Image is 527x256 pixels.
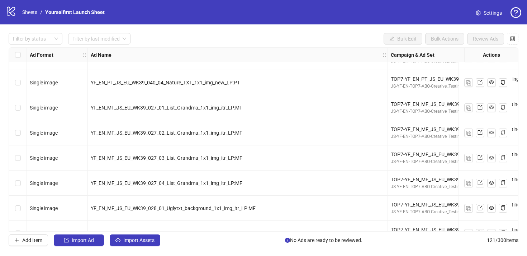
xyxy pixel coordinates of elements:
div: Select row 57 [9,95,27,120]
span: Add Item [22,237,42,243]
span: YF_EN_MF_JS_EU_WK39_027_04_List_Grandma_1x1_img_itr_LP:MF [91,180,242,186]
span: YF_EN_MF_JS_EU_WK39_027_03_List_Grandma_1x1_img_itr_LP:MF [91,155,242,161]
span: export [478,205,483,210]
span: copy [500,231,505,236]
span: plus [14,238,19,243]
img: Duplicate [466,181,471,186]
div: Select row 60 [9,171,27,196]
span: Import Ad [72,237,94,243]
span: YF_EN_MF_JS_EU_WK39_027_02_List_Grandma_1x1_img_itr_LP:MF [91,130,242,136]
button: Configure table settings [507,33,518,45]
span: setting [476,10,481,15]
div: Select row 62 [9,221,27,246]
img: Duplicate [466,206,471,211]
a: Sheets [21,8,39,16]
span: eye [489,180,494,185]
span: Single image [30,105,58,111]
strong: Ad Name [91,51,111,59]
strong: Ad Format [30,51,53,59]
button: Review Ads [467,33,504,45]
span: eye [489,205,494,210]
span: export [478,231,483,236]
div: Resize Ad Format column [86,48,87,62]
button: Import Ad [54,234,104,246]
button: Duplicate [464,78,473,87]
span: info-circle [285,238,290,243]
button: Duplicate [464,179,473,187]
span: YF_EN_MF_JS_EU_WK39_028_02_Uglytxt_background_1x1_img_itr_LP:MF [91,231,256,236]
button: Duplicate [464,154,473,162]
span: export [478,155,483,160]
button: Duplicate [464,129,473,137]
span: question-circle [511,7,521,18]
a: Yourselfirst Launch Sheet [44,8,106,16]
span: copy [500,105,505,110]
span: eye [489,155,494,160]
span: Import Assets [123,237,155,243]
div: Resize Ad Name column [386,48,388,62]
span: Single image [30,130,58,136]
span: export [478,105,483,110]
button: Import Assets [110,234,160,246]
div: Select all rows [9,48,27,62]
span: copy [500,155,505,160]
div: Select row 61 [9,196,27,221]
span: holder [382,52,387,57]
span: copy [500,205,505,210]
span: copy [500,80,505,85]
button: Bulk Actions [425,33,464,45]
img: Duplicate [466,131,471,136]
button: Add Item [9,234,48,246]
img: Duplicate [466,106,471,111]
span: cloud-upload [115,238,120,243]
button: Duplicate [464,103,473,112]
button: Duplicate [464,229,473,238]
span: copy [500,130,505,135]
div: Select row 58 [9,120,27,145]
span: import [64,238,69,243]
img: Duplicate [466,231,471,236]
span: eye [489,130,494,135]
span: holder [82,52,87,57]
img: Duplicate [466,80,471,85]
strong: Actions [483,51,500,59]
span: Settings [484,9,502,17]
a: Settings [470,7,508,19]
li: / [40,8,42,16]
span: 121 / 300 items [487,236,518,244]
span: Single image [30,155,58,161]
strong: Campaign & Ad Set [391,51,435,59]
span: Single image [30,80,58,85]
button: Duplicate [464,204,473,213]
span: Single image [30,231,58,236]
span: No Ads are ready to be reviewed. [285,236,362,244]
span: eye [489,105,494,110]
span: YF_EN_PT_JS_EU_WK39_040_04_Nature_TXT_1x1_img_new_LP:PT [91,80,240,85]
span: export [478,180,483,185]
span: eye [489,231,494,236]
div: Select row 56 [9,70,27,95]
span: copy [500,180,505,185]
span: YF_EN_MF_JS_EU_WK39_027_01_List_Grandma_1x1_img_itr_LP:MF [91,105,242,111]
button: Bulk Edit [384,33,422,45]
span: eye [489,80,494,85]
img: Duplicate [466,156,471,161]
span: holder [87,52,92,57]
span: export [478,130,483,135]
span: YF_EN_MF_JS_EU_WK39_028_01_Uglytxt_background_1x1_img_itr_LP:MF [91,205,256,211]
span: Single image [30,180,58,186]
span: control [510,36,515,41]
div: Select row 59 [9,145,27,171]
span: holder [387,52,392,57]
span: Single image [30,205,58,211]
span: export [478,80,483,85]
